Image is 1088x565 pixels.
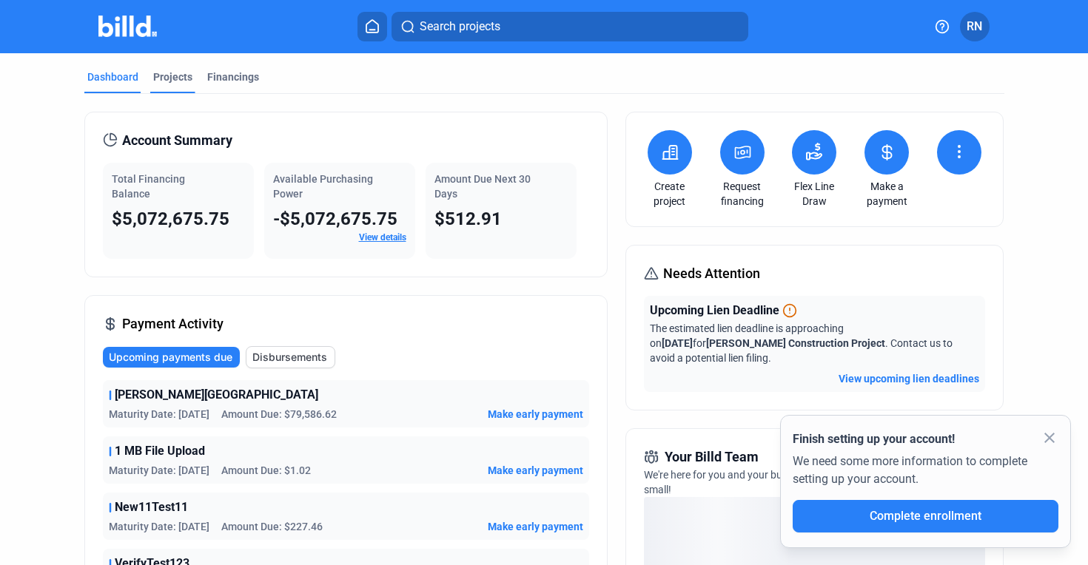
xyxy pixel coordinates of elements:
button: Search projects [392,12,748,41]
span: The estimated lien deadline is approaching on for . Contact us to avoid a potential lien filing. [650,322,953,364]
span: Upcoming payments due [109,350,232,365]
span: New11Test11 [115,498,188,516]
span: Amount Due: $227.46 [221,519,323,534]
span: [PERSON_NAME] Construction Project [706,337,885,349]
span: Amount Due: $79,586.62 [221,407,337,422]
span: Needs Attention [663,263,760,284]
div: Dashboard [87,70,138,84]
button: Disbursements [246,346,335,368]
a: Create project [644,179,696,209]
span: Upcoming Lien Deadline [650,302,779,319]
div: Finish setting up your account! [793,430,1058,448]
span: Payment Activity [122,314,224,334]
span: Complete enrollment [870,509,981,523]
span: Total Financing Balance [112,173,185,200]
a: Make a payment [861,179,913,209]
span: RN [967,18,982,35]
button: Make early payment [488,463,583,478]
button: Make early payment [488,519,583,534]
div: Projects [153,70,192,84]
span: Your Billd Team [665,447,759,467]
button: Make early payment [488,407,583,422]
span: Search projects [420,18,500,35]
div: We need some more information to complete setting up your account. [793,448,1058,500]
span: Amount Due Next 30 Days [434,173,531,200]
button: Complete enrollment [793,500,1058,532]
span: Account Summary [122,130,232,151]
img: Billd Company Logo [98,16,157,37]
mat-icon: close [1041,429,1058,447]
span: Maturity Date: [DATE] [109,463,209,478]
span: Maturity Date: [DATE] [109,407,209,422]
a: View details [359,232,406,243]
span: 1 MB File Upload [115,442,205,460]
span: We're here for you and your business. Reach out anytime for needs big and small! [644,469,984,495]
span: [DATE] [662,337,693,349]
span: Amount Due: $1.02 [221,463,311,478]
span: Maturity Date: [DATE] [109,519,209,534]
span: $512.91 [434,209,502,229]
span: $5,072,675.75 [112,209,229,229]
div: Financings [207,70,259,84]
a: Flex Line Draw [788,179,840,209]
span: Disbursements [252,350,327,365]
button: Upcoming payments due [103,347,240,368]
button: View upcoming lien deadlines [839,371,979,386]
span: [PERSON_NAME][GEOGRAPHIC_DATA] [115,386,318,404]
span: -$5,072,675.75 [273,209,397,229]
a: Request financing [716,179,768,209]
button: RN [960,12,990,41]
span: Available Purchasing Power [273,173,373,200]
